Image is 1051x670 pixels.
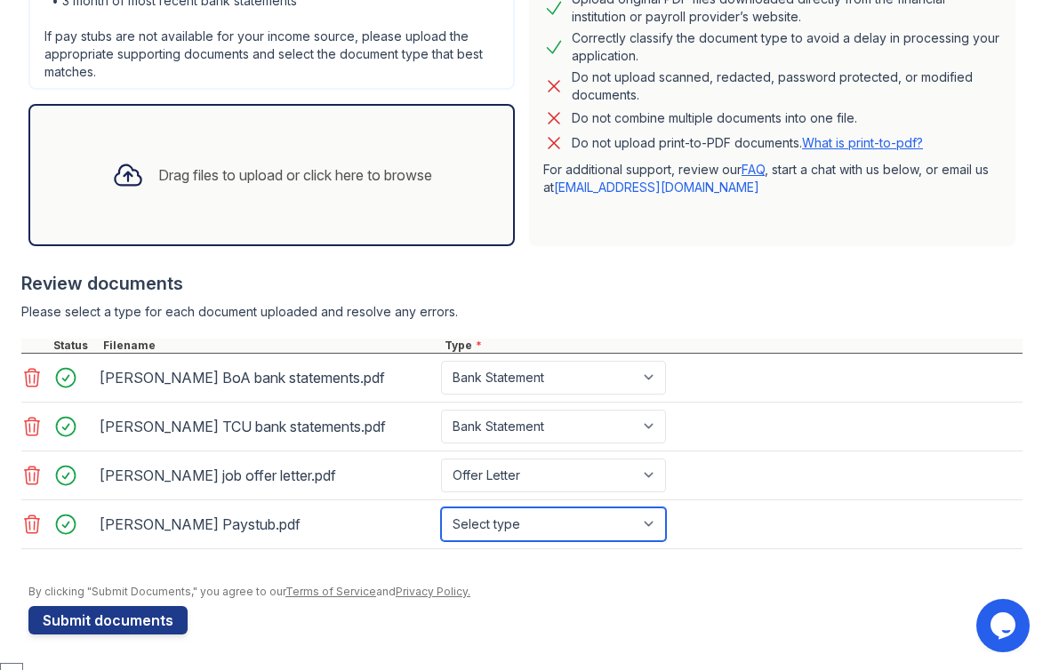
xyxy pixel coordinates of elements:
[158,164,432,186] div: Drag files to upload or click here to browse
[572,68,1001,104] div: Do not upload scanned, redacted, password protected, or modified documents.
[285,585,376,598] a: Terms of Service
[21,271,1023,296] div: Review documents
[50,339,100,353] div: Status
[802,135,923,150] a: What is print-to-pdf?
[543,161,1001,196] p: For additional support, review our , start a chat with us below, or email us at
[976,599,1033,652] iframe: chat widget
[572,29,1001,65] div: Correctly classify the document type to avoid a delay in processing your application.
[28,606,188,634] button: Submit documents
[28,585,1023,599] div: By clicking "Submit Documents," you agree to our and
[554,179,759,195] a: [EMAIL_ADDRESS][DOMAIN_NAME]
[396,585,470,598] a: Privacy Policy.
[100,510,434,538] div: [PERSON_NAME] Paystub.pdf
[572,134,923,152] p: Do not upload print-to-PDF documents.
[21,303,1023,321] div: Please select a type for each document uploaded and resolve any errors.
[441,339,1023,353] div: Type
[100,339,441,353] div: Filename
[742,162,765,177] a: FAQ
[572,108,857,129] div: Do not combine multiple documents into one file.
[100,412,434,441] div: [PERSON_NAME] TCU bank statements.pdf
[100,363,434,392] div: [PERSON_NAME] BoA bank statements.pdf
[100,461,434,490] div: [PERSON_NAME] job offer letter.pdf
